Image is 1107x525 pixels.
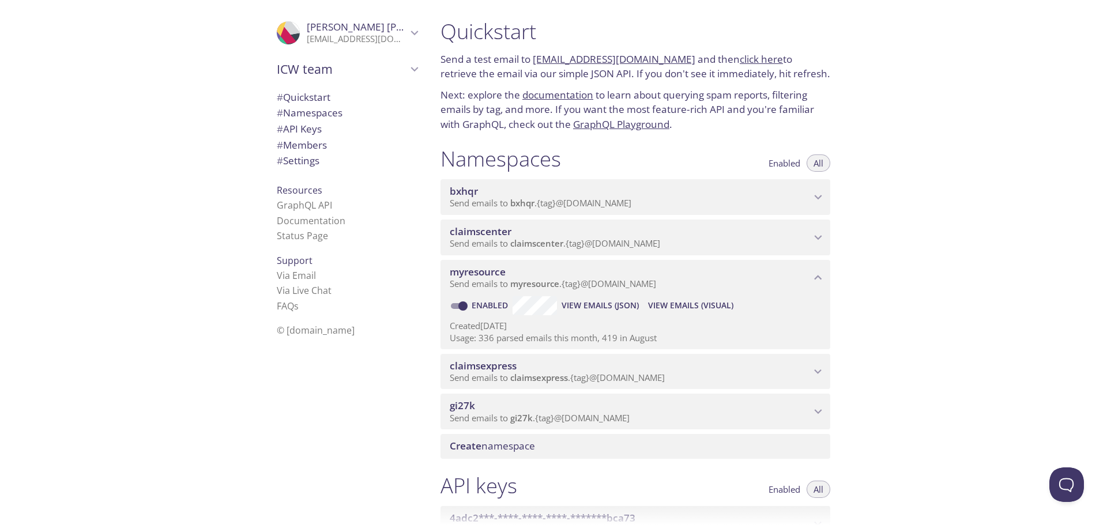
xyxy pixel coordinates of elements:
[268,137,427,153] div: Members
[440,394,830,429] div: gi27k namespace
[277,61,407,77] span: ICW team
[450,184,478,198] span: bxhqr
[807,481,830,498] button: All
[440,434,830,458] div: Create namespace
[440,88,830,132] p: Next: explore the to learn about querying spam reports, filtering emails by tag, and more. If you...
[510,278,559,289] span: myresource
[450,265,506,278] span: myresource
[440,220,830,255] div: claimscenter namespace
[277,90,330,104] span: Quickstart
[277,229,328,242] a: Status Page
[450,399,475,412] span: gi27k
[277,122,283,135] span: #
[450,412,630,424] span: Send emails to . {tag} @[DOMAIN_NAME]
[440,179,830,215] div: bxhqr namespace
[1049,467,1084,502] iframe: Help Scout Beacon - Open
[522,88,593,101] a: documentation
[277,122,322,135] span: API Keys
[510,372,568,383] span: claimsexpress
[277,254,312,267] span: Support
[268,54,427,84] div: ICW team
[277,300,299,312] a: FAQ
[277,138,327,152] span: Members
[440,354,830,390] div: claimsexpress namespace
[450,197,631,209] span: Send emails to . {tag} @[DOMAIN_NAME]
[268,14,427,52] div: Nicole Chernow-Martinez
[277,138,283,152] span: #
[277,106,342,119] span: Namespaces
[450,320,821,332] p: Created [DATE]
[533,52,695,66] a: [EMAIL_ADDRESS][DOMAIN_NAME]
[307,20,465,33] span: [PERSON_NAME] [PERSON_NAME]
[740,52,783,66] a: click here
[277,184,322,197] span: Resources
[643,296,738,315] button: View Emails (Visual)
[440,18,830,44] h1: Quickstart
[277,154,319,167] span: Settings
[510,237,563,249] span: claimscenter
[268,121,427,137] div: API Keys
[307,33,407,45] p: [EMAIL_ADDRESS][DOMAIN_NAME]
[268,105,427,121] div: Namespaces
[277,154,283,167] span: #
[277,199,332,211] a: GraphQL API
[450,225,511,238] span: claimscenter
[450,278,656,289] span: Send emails to . {tag} @[DOMAIN_NAME]
[450,332,821,344] p: Usage: 336 parsed emails this month, 419 in August
[277,284,332,297] a: Via Live Chat
[440,146,561,172] h1: Namespaces
[440,260,830,296] div: myresource namespace
[294,300,299,312] span: s
[277,324,355,337] span: © [DOMAIN_NAME]
[277,90,283,104] span: #
[762,481,807,498] button: Enabled
[573,118,669,131] a: GraphQL Playground
[450,439,535,452] span: namespace
[470,300,513,311] a: Enabled
[440,473,517,498] h1: API keys
[562,299,639,312] span: View Emails (JSON)
[762,154,807,172] button: Enabled
[807,154,830,172] button: All
[450,359,517,372] span: claimsexpress
[277,106,283,119] span: #
[268,153,427,169] div: Team Settings
[557,296,643,315] button: View Emails (JSON)
[450,372,665,383] span: Send emails to . {tag} @[DOMAIN_NAME]
[277,214,345,227] a: Documentation
[510,197,534,209] span: bxhqr
[277,269,316,282] a: Via Email
[510,412,533,424] span: gi27k
[648,299,733,312] span: View Emails (Visual)
[440,52,830,81] p: Send a test email to and then to retrieve the email via our simple JSON API. If you don't see it ...
[268,89,427,105] div: Quickstart
[450,439,481,452] span: Create
[450,237,660,249] span: Send emails to . {tag} @[DOMAIN_NAME]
